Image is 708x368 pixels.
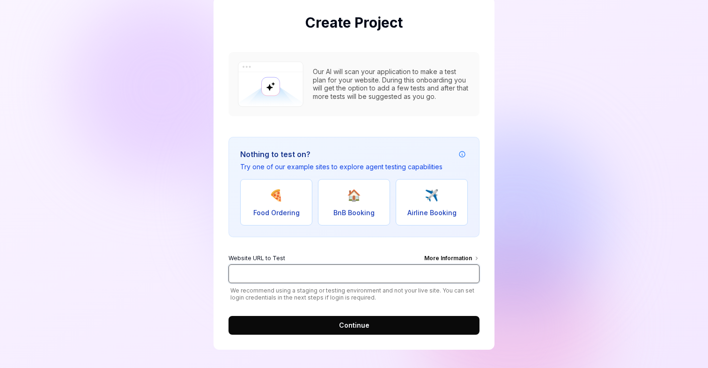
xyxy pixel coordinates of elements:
button: 🏠BnB Booking [318,179,390,225]
span: Food Ordering [253,208,300,218]
span: 🍕 [269,187,283,204]
span: BnB Booking [333,208,375,218]
span: Website URL to Test [229,254,285,264]
span: We recommend using a staging or testing environment and not your live site. You can set login cre... [229,287,479,301]
span: Airline Booking [407,208,457,218]
div: Our AI will scan your application to make a test plan for your website. During this onboarding yo... [313,68,470,100]
button: 🍕Food Ordering [240,179,312,225]
button: ✈️Airline Booking [396,179,468,225]
span: ✈️ [425,187,439,204]
button: Continue [229,316,479,335]
span: Continue [339,320,369,330]
input: Website URL to TestMore Information [229,264,479,283]
button: Example attribution information [457,149,468,160]
div: More Information [424,254,479,264]
p: Try one of our example sites to explore agent testing capabilities [240,162,442,172]
h3: Nothing to test on? [240,149,442,160]
h2: Create Project [229,12,479,33]
span: 🏠 [347,187,361,204]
